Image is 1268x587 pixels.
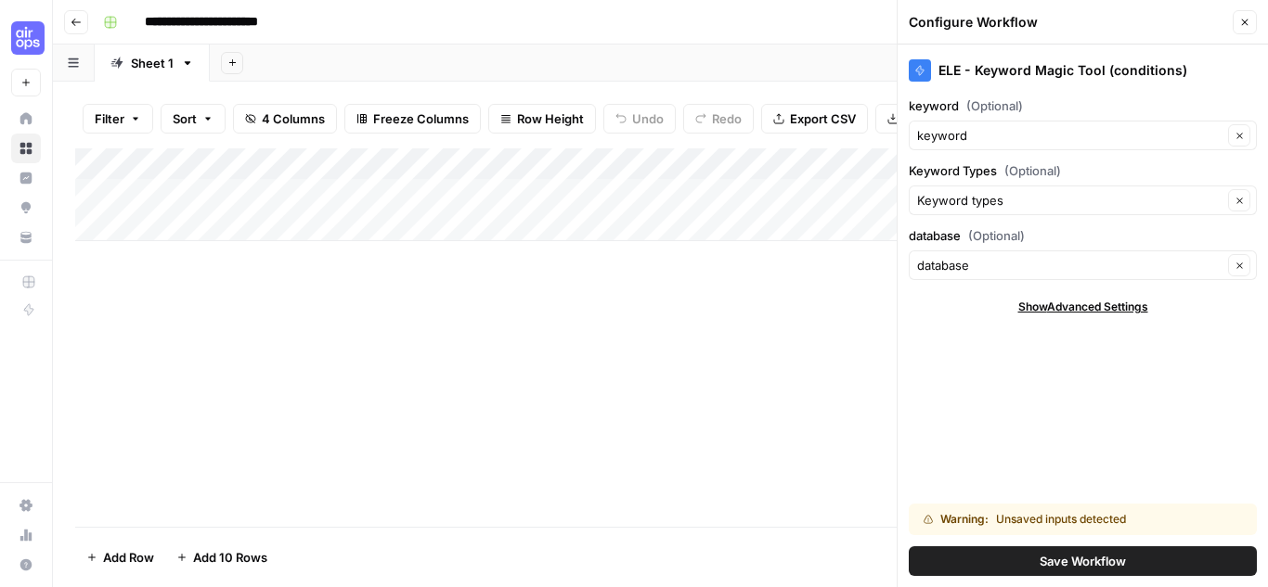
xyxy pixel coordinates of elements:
button: Save Workflow [909,546,1257,576]
span: Show Advanced Settings [1018,299,1148,315]
span: Export CSV [790,109,856,128]
input: Keyword types [917,191,1223,210]
button: Help + Support [11,550,41,580]
span: Undo [632,109,664,128]
img: Cohort 5 Logo [11,21,45,55]
button: Row Height [488,104,596,134]
a: Your Data [11,223,41,252]
a: Opportunities [11,193,41,223]
span: (Optional) [966,96,1023,115]
button: Add Row [75,542,165,572]
button: Redo [683,104,754,134]
span: Warning: [940,511,989,528]
a: Usage [11,520,41,550]
div: Unsaved inputs detected [924,511,1184,528]
a: Browse [11,134,41,163]
a: Sheet 1 [95,45,210,82]
label: keyword [909,96,1257,115]
button: 4 Columns [233,104,337,134]
button: Import CSV [875,104,983,134]
button: Add 10 Rows [165,542,278,572]
a: Settings [11,491,41,520]
span: Row Height [517,109,584,128]
input: database [917,256,1223,274]
div: ELE - Keyword Magic Tool (conditions) [909,59,1257,82]
button: Workspace: Cohort 5 [11,15,41,61]
div: Sheet 1 [131,54,174,72]
span: (Optional) [968,226,1025,245]
button: Sort [161,104,226,134]
span: Add 10 Rows [193,548,267,567]
label: database [909,226,1257,245]
span: Add Row [103,548,154,567]
a: Insights [11,163,41,193]
button: Undo [603,104,676,134]
label: Keyword Types [909,161,1257,180]
button: Filter [83,104,153,134]
input: keyword [917,126,1223,145]
button: Freeze Columns [344,104,481,134]
span: Save Workflow [1040,552,1126,570]
span: (Optional) [1004,161,1061,180]
button: Export CSV [761,104,868,134]
span: Filter [95,109,124,128]
span: Redo [712,109,742,128]
span: Sort [173,109,197,128]
span: Freeze Columns [373,109,469,128]
span: 4 Columns [262,109,325,128]
a: Home [11,104,41,134]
